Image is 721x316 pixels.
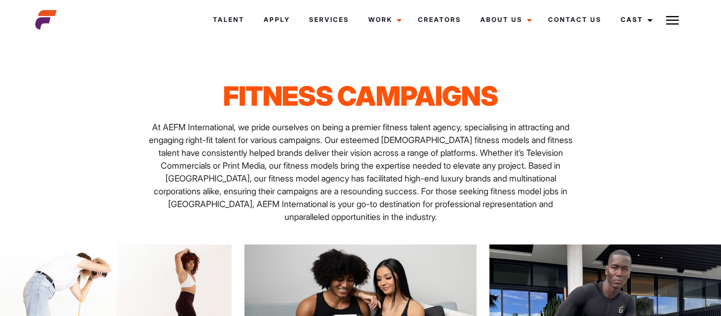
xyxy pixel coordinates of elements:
[254,5,299,34] a: Apply
[666,14,679,27] img: Burger icon
[611,5,659,34] a: Cast
[299,5,359,34] a: Services
[359,5,408,34] a: Work
[146,121,575,223] p: At AEFM International, we pride ourselves on being a premier fitness talent agency, specialising ...
[408,5,471,34] a: Creators
[35,9,57,30] img: cropped-aefm-brand-fav-22-square.png
[538,5,611,34] a: Contact Us
[146,80,575,112] h1: Fitness Campaigns
[203,5,254,34] a: Talent
[471,5,538,34] a: About Us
